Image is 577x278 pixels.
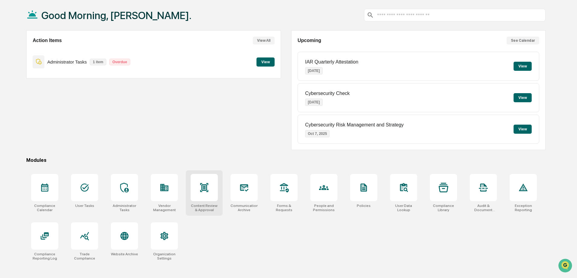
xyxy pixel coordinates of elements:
[6,88,11,93] div: 🔎
[305,67,323,74] p: [DATE]
[558,258,574,274] iframe: Open customer support
[305,122,404,128] p: Cybersecurity Risk Management and Strategy
[510,204,537,212] div: Exception Reporting
[151,204,178,212] div: Vendor Management
[6,13,110,22] p: How can we help?
[191,204,218,212] div: Content Review & Approval
[6,77,11,82] div: 🖐️
[270,204,298,212] div: Forms & Requests
[310,204,337,212] div: People and Permissions
[390,204,417,212] div: User Data Lookup
[75,204,94,208] div: User Tasks
[109,59,130,65] p: Overdue
[103,48,110,55] button: Start new chat
[4,74,41,85] a: 🖐️Preclearance
[470,204,497,212] div: Audit & Document Logs
[514,62,532,71] button: View
[305,91,350,96] p: Cybersecurity Check
[111,204,138,212] div: Administrator Tasks
[514,93,532,102] button: View
[305,99,323,106] p: [DATE]
[305,130,330,137] p: Oct 7, 2025
[111,252,138,256] div: Website Archive
[33,38,62,43] h2: Action Items
[12,76,39,82] span: Preclearance
[151,252,178,260] div: Organization Settings
[21,52,76,57] div: We're available if you need us!
[230,204,258,212] div: Communications Archive
[31,204,58,212] div: Compliance Calendar
[305,59,358,65] p: IAR Quarterly Attestation
[47,59,87,64] p: Administrator Tasks
[256,57,275,67] button: View
[430,204,457,212] div: Compliance Library
[44,77,49,82] div: 🗄️
[256,59,275,64] a: View
[357,204,371,208] div: Policies
[90,59,106,65] p: 1 item
[6,46,17,57] img: 1746055101610-c473b297-6a78-478c-a979-82029cc54cd1
[12,88,38,94] span: Data Lookup
[60,103,73,107] span: Pylon
[43,102,73,107] a: Powered byPylon
[41,74,77,85] a: 🗄️Attestations
[514,125,532,134] button: View
[21,46,99,52] div: Start new chat
[4,85,40,96] a: 🔎Data Lookup
[31,252,58,260] div: Compliance Reporting Log
[253,37,275,44] button: View All
[507,37,539,44] button: See Calendar
[41,9,192,21] h1: Good Morning, [PERSON_NAME].
[50,76,75,82] span: Attestations
[298,38,321,43] h2: Upcoming
[26,157,546,163] div: Modules
[71,252,98,260] div: Trade Compliance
